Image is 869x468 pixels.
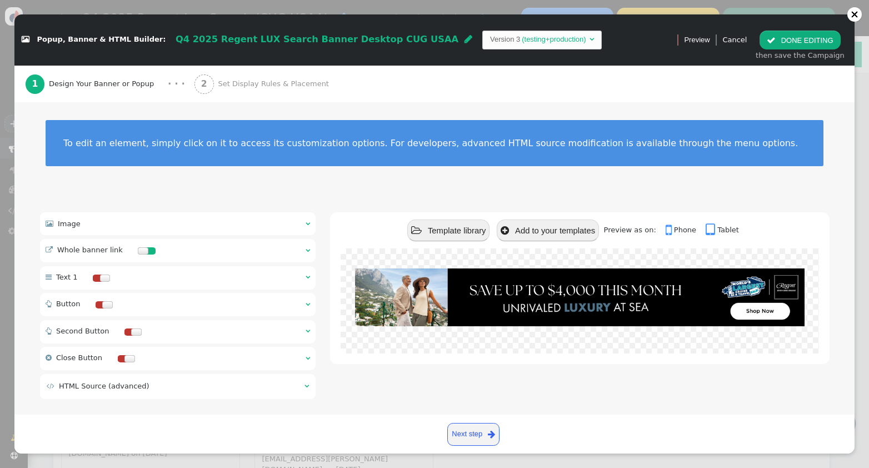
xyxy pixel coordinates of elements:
a: Next step [447,423,500,446]
span: Preview as on: [604,226,663,234]
span:  [46,220,53,227]
a: 2 Set Display Rules & Placement [194,66,352,102]
span:  [465,34,472,43]
div: then save the Campaign [756,50,845,61]
span: HTML Source (advanced) [59,382,149,390]
a: Preview [684,31,710,49]
span:  [46,354,52,361]
a: Phone [666,226,703,234]
span: Whole banner link [57,246,123,254]
span:  [706,223,717,237]
button: DONE EDITING [760,31,840,49]
span: Second Button [56,327,109,335]
span:  [46,273,52,281]
span:  [306,301,310,308]
span:  [304,382,309,390]
span:  [488,428,495,441]
div: · · · [168,77,185,91]
a: Cancel [722,36,747,44]
span:  [306,355,310,362]
span:  [46,246,53,253]
button: Template library [407,220,490,241]
span:  [306,220,310,227]
span:  [501,226,509,236]
span: Close Button [56,354,102,362]
button: Add to your templates [497,220,599,241]
span:  [590,36,594,43]
b: 2 [201,79,207,89]
span:  [46,300,52,307]
span:  [666,223,674,237]
span:  [22,36,29,43]
a: Tablet [706,226,739,234]
span: Button [56,300,81,308]
td: (testing+production) [520,34,587,45]
span:  [306,327,310,335]
span: Image [58,220,81,228]
span:  [47,382,54,390]
span:  [46,327,52,335]
td: Version 3 [490,34,520,45]
span: Popup, Banner & HTML Builder: [37,36,166,44]
span: Set Display Rules & Placement [218,78,333,89]
span:  [411,226,422,236]
span:  [306,273,310,281]
a: 1 Design Your Banner or Popup · · · [26,66,194,102]
span: Preview [684,34,710,46]
b: 1 [32,79,38,89]
span: Q4 2025 Regent LUX Search Banner Desktop CUG USAA [176,34,458,44]
span:  [767,36,776,44]
span: Text 1 [56,273,78,281]
span:  [306,247,310,254]
div: To edit an element, simply click on it to access its customization options. For developers, advan... [63,138,806,148]
span: Design Your Banner or Popup [49,78,158,89]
